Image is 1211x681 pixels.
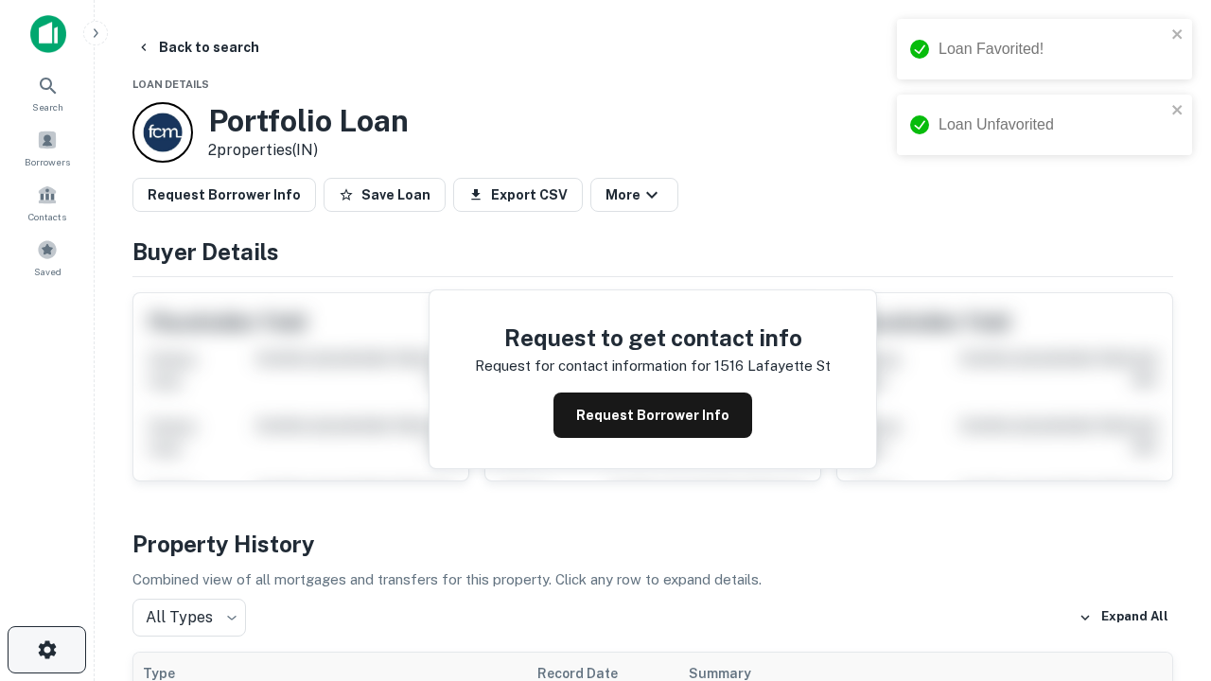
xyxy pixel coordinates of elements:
button: Back to search [129,30,267,64]
button: Request Borrower Info [132,178,316,212]
a: Contacts [6,177,89,228]
span: Saved [34,264,61,279]
p: 2 properties (IN) [208,139,409,162]
div: Loan Unfavorited [939,113,1166,136]
button: Export CSV [453,178,583,212]
h4: Property History [132,527,1173,561]
a: Saved [6,232,89,283]
p: Request for contact information for [475,355,711,377]
button: Save Loan [324,178,446,212]
span: Borrowers [25,154,70,169]
img: capitalize-icon.png [30,15,66,53]
iframe: Chat Widget [1116,469,1211,560]
p: 1516 lafayette st [714,355,831,377]
div: Loan Favorited! [939,38,1166,61]
button: More [590,178,678,212]
button: close [1171,102,1185,120]
p: Combined view of all mortgages and transfers for this property. Click any row to expand details. [132,568,1173,591]
span: Search [32,99,63,114]
h4: Request to get contact info [475,321,831,355]
span: Loan Details [132,79,209,90]
div: All Types [132,599,246,637]
span: Contacts [28,209,66,224]
button: Expand All [1074,603,1173,632]
h3: Portfolio Loan [208,103,409,139]
button: close [1171,26,1185,44]
button: Request Borrower Info [553,393,752,438]
a: Borrowers [6,122,89,173]
h4: Buyer Details [132,235,1173,269]
a: Search [6,67,89,118]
